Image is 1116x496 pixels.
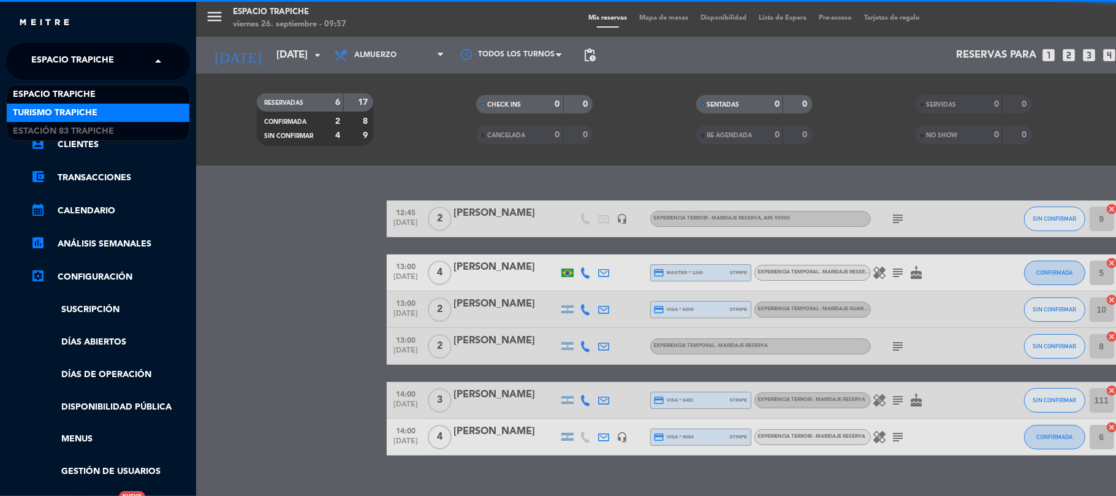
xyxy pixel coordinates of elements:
[31,136,45,151] i: account_box
[31,237,190,251] a: assessmentANÁLISIS SEMANALES
[31,204,190,218] a: calendar_monthCalendario
[31,169,45,184] i: account_balance_wallet
[18,18,70,28] img: MEITRE
[31,270,190,284] a: Configuración
[31,269,45,283] i: settings_applications
[31,368,190,382] a: Días de Operación
[13,106,97,120] span: Turismo Trapiche
[31,235,45,250] i: assessment
[31,48,114,74] span: Espacio Trapiche
[31,335,190,349] a: Días abiertos
[31,303,190,317] a: Suscripción
[31,202,45,217] i: calendar_month
[31,465,190,479] a: Gestión de usuarios
[31,432,190,446] a: Menus
[31,137,190,152] a: account_boxClientes
[13,124,114,139] span: Estación 83 Trapiche
[31,170,190,185] a: account_balance_walletTransacciones
[13,88,96,102] span: Espacio Trapiche
[31,400,190,414] a: Disponibilidad pública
